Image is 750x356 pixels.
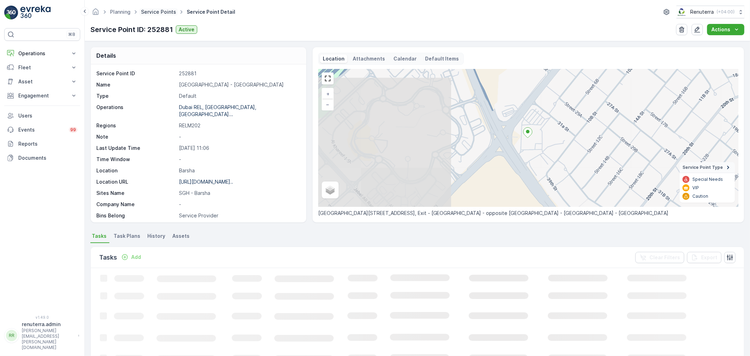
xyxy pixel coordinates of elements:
[92,233,107,240] span: Tasks
[4,151,80,165] a: Documents
[692,185,699,191] p: VIP
[677,8,687,16] img: Screenshot_2024-07-26_at_13.33.01.png
[18,92,66,99] p: Engagement
[322,99,333,110] a: Zoom Out
[96,167,176,174] p: Location
[680,162,735,173] summary: Service Point Type
[179,81,299,88] p: [GEOGRAPHIC_DATA] - [GEOGRAPHIC_DATA]
[96,201,176,208] p: Company Name
[179,167,299,174] p: Barsha
[4,137,80,151] a: Reports
[322,182,338,198] a: Layers
[394,55,417,62] p: Calendar
[96,122,176,129] p: Regions
[687,252,722,263] button: Export
[179,70,299,77] p: 252881
[677,6,744,18] button: Renuterra(+04:00)
[179,156,299,163] p: -
[179,122,299,129] p: RELM202
[96,70,176,77] p: Service Point ID
[6,330,17,341] div: RR
[22,328,75,350] p: [PERSON_NAME][EMAIL_ADDRESS][PERSON_NAME][DOMAIN_NAME]
[110,9,130,15] a: Planning
[96,190,176,197] p: Sites Name
[96,104,176,118] p: Operations
[701,254,717,261] p: Export
[70,127,76,133] p: 99
[4,315,80,319] span: v 1.49.0
[4,123,80,137] a: Events99
[179,212,299,219] p: Service Provider
[18,64,66,71] p: Fleet
[96,178,176,185] p: Location URL
[96,133,176,140] p: Note
[96,145,176,152] p: Last Update Time
[176,25,197,34] button: Active
[717,9,735,15] p: ( +04:00 )
[179,26,194,33] p: Active
[99,253,117,262] p: Tasks
[4,109,80,123] a: Users
[649,254,680,261] p: Clear Filters
[147,233,165,240] span: History
[141,9,176,15] a: Service Points
[353,55,385,62] p: Attachments
[118,253,144,261] button: Add
[707,24,744,35] button: Actions
[179,93,299,100] p: Default
[114,233,140,240] span: Task Plans
[92,11,100,17] a: Homepage
[4,321,80,350] button: RRrenuterra.admin[PERSON_NAME][EMAIL_ADDRESS][PERSON_NAME][DOMAIN_NAME]
[682,165,723,170] span: Service Point Type
[96,81,176,88] p: Name
[96,51,116,60] p: Details
[179,201,299,208] p: -
[179,145,299,152] p: [DATE] 11:06
[4,75,80,89] button: Asset
[179,190,299,197] p: SGH - Barsha
[18,112,77,119] p: Users
[318,210,738,217] p: [GEOGRAPHIC_DATA][STREET_ADDRESS], Exit - [GEOGRAPHIC_DATA] - opposite [GEOGRAPHIC_DATA] - [GEOGR...
[4,89,80,103] button: Engagement
[131,254,141,261] p: Add
[4,61,80,75] button: Fleet
[179,179,233,185] p: [URL][DOMAIN_NAME]..
[635,252,684,263] button: Clear Filters
[711,26,730,33] p: Actions
[179,104,256,117] p: Dubai REL, [GEOGRAPHIC_DATA], [GEOGRAPHIC_DATA]...
[96,156,176,163] p: Time Window
[68,32,75,37] p: ⌘B
[690,8,714,15] p: Renuterra
[322,73,333,84] a: View Fullscreen
[692,177,723,182] p: Special Needs
[179,133,299,140] p: -
[425,55,459,62] p: Default Items
[326,101,329,107] span: −
[20,6,51,20] img: logo_light-DOdMpM7g.png
[18,140,77,147] p: Reports
[90,24,173,35] p: Service Point ID: 252881
[18,126,65,133] p: Events
[22,321,75,328] p: renuterra.admin
[172,233,190,240] span: Assets
[692,193,708,199] p: Caution
[4,46,80,61] button: Operations
[4,6,18,20] img: logo
[326,91,329,97] span: +
[96,93,176,100] p: Type
[322,89,333,99] a: Zoom In
[18,154,77,161] p: Documents
[18,50,66,57] p: Operations
[185,8,237,15] span: Service Point Detail
[323,55,345,62] p: Location
[18,78,66,85] p: Asset
[96,212,176,219] p: Bins Belong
